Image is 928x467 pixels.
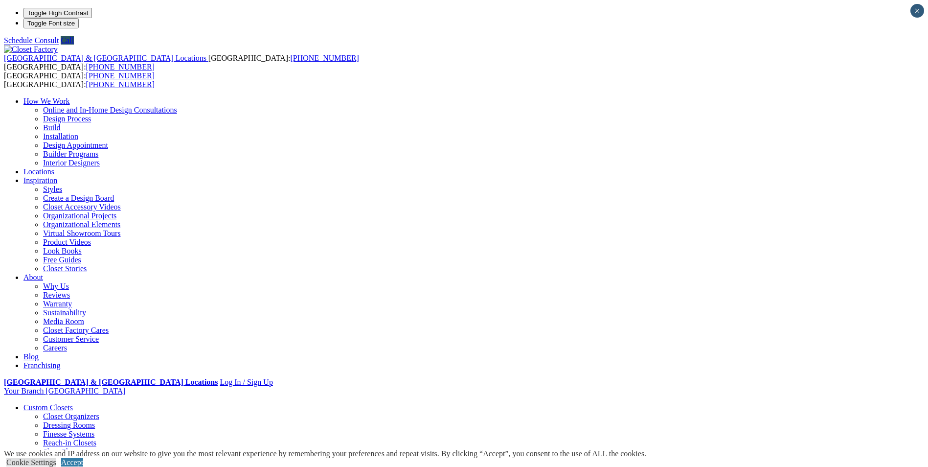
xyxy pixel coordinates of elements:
a: [PHONE_NUMBER] [86,80,155,89]
a: Media Room [43,317,84,326]
a: Customer Service [43,335,99,343]
a: Log In / Sign Up [220,378,272,386]
a: [GEOGRAPHIC_DATA] & [GEOGRAPHIC_DATA] Locations [4,378,218,386]
a: Builder Programs [43,150,98,158]
a: Reviews [43,291,70,299]
a: Finesse Systems [43,430,94,438]
a: How We Work [23,97,70,105]
a: Closet Organizers [43,412,99,420]
a: Careers [43,344,67,352]
span: Your Branch [4,387,44,395]
span: Toggle Font size [27,20,75,27]
span: Toggle High Contrast [27,9,88,17]
a: [PHONE_NUMBER] [86,71,155,80]
a: Franchising [23,361,61,370]
a: Why Us [43,282,69,290]
a: Closet Factory Cares [43,326,109,334]
a: Call [61,36,74,45]
span: [GEOGRAPHIC_DATA]: [GEOGRAPHIC_DATA]: [4,71,155,89]
a: Closet Accessory Videos [43,203,121,211]
a: Look Books [43,247,82,255]
a: Sustainability [43,308,86,317]
a: Blog [23,352,39,361]
a: Accept [61,458,83,467]
button: Toggle High Contrast [23,8,92,18]
a: [PHONE_NUMBER] [290,54,359,62]
a: Design Process [43,115,91,123]
a: Virtual Showroom Tours [43,229,121,237]
span: [GEOGRAPHIC_DATA] & [GEOGRAPHIC_DATA] Locations [4,54,206,62]
a: Your Branch [GEOGRAPHIC_DATA] [4,387,126,395]
a: Design Appointment [43,141,108,149]
a: Interior Designers [43,159,100,167]
a: Organizational Projects [43,211,116,220]
img: Closet Factory [4,45,58,54]
a: Reach-in Closets [43,439,96,447]
a: Inspiration [23,176,57,185]
a: Installation [43,132,78,140]
a: Cookie Settings [6,458,56,467]
button: Toggle Font size [23,18,79,28]
a: Custom Closets [23,403,73,412]
a: [GEOGRAPHIC_DATA] & [GEOGRAPHIC_DATA] Locations [4,54,208,62]
a: Closet Stories [43,264,87,273]
a: Free Guides [43,256,81,264]
span: [GEOGRAPHIC_DATA] [45,387,125,395]
a: Styles [43,185,62,193]
button: Close [910,4,924,18]
a: Locations [23,167,54,176]
a: Warranty [43,300,72,308]
span: [GEOGRAPHIC_DATA]: [GEOGRAPHIC_DATA]: [4,54,359,71]
a: Create a Design Board [43,194,114,202]
a: Product Videos [43,238,91,246]
a: Dressing Rooms [43,421,95,429]
a: [PHONE_NUMBER] [86,63,155,71]
a: About [23,273,43,281]
a: Organizational Elements [43,220,120,229]
a: Online and In-Home Design Consultations [43,106,177,114]
div: We use cookies and IP address on our website to give you the most relevant experience by remember... [4,449,646,458]
a: Build [43,123,61,132]
a: Schedule Consult [4,36,59,45]
a: Shoe Closets [43,447,84,456]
